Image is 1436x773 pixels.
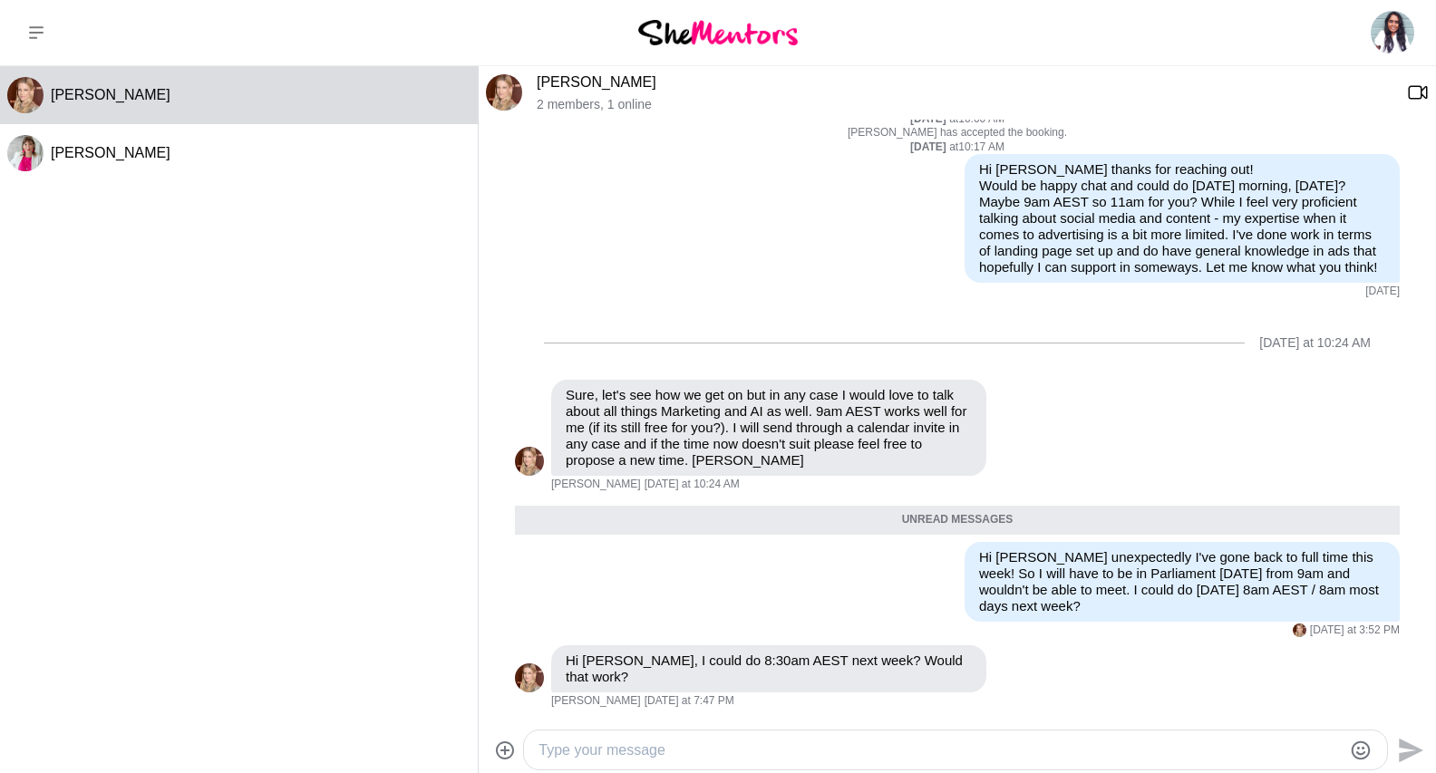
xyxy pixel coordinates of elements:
[51,87,170,102] span: [PERSON_NAME]
[515,663,544,692] div: Philippa Sutherland
[7,135,44,171] div: Vanessa Victor
[486,74,522,111] img: P
[537,74,656,90] a: [PERSON_NAME]
[566,652,972,685] p: Hi [PERSON_NAME], I could do 8:30am AEST next week? Would that work?
[1293,623,1306,637] div: Philippa Sutherland
[1259,335,1371,351] div: [DATE] at 10:24 AM
[538,739,1342,761] textarea: Type your message
[1388,730,1429,770] button: Send
[515,126,1400,140] p: [PERSON_NAME] has accepted the booking.
[1293,623,1306,637] img: P
[979,549,1385,614] p: Hi [PERSON_NAME] unexpectedly I've gone back to full time this week! So I will have to be in Parl...
[638,20,798,44] img: She Mentors Logo
[566,387,972,469] p: Sure, let's see how we get on but in any case I would love to talk about all things Marketing and...
[551,694,641,709] span: [PERSON_NAME]
[910,112,949,125] strong: [DATE]
[486,74,522,111] div: Philippa Sutherland
[7,77,44,113] div: Philippa Sutherland
[1310,623,1400,638] time: 2025-09-10T05:52:10.223Z
[1350,739,1372,761] button: Emoji picker
[515,447,544,476] div: Philippa Sutherland
[7,77,44,113] img: P
[7,135,44,171] img: V
[1365,285,1400,299] time: 2025-09-04T00:19:57.775Z
[515,663,544,692] img: P
[645,694,734,709] time: 2025-09-10T09:47:16.187Z
[515,447,544,476] img: P
[551,478,641,492] span: [PERSON_NAME]
[979,161,1385,275] p: Hi [PERSON_NAME] thanks for reaching out! Would be happy chat and could do [DATE] morning, [DATE]...
[51,145,170,160] span: [PERSON_NAME]
[645,478,740,492] time: 2025-09-10T00:24:41.591Z
[910,140,949,153] strong: [DATE]
[515,112,1400,127] div: at 10:00 AM
[515,506,1400,535] div: Unread messages
[515,140,1400,155] div: at 10:17 AM
[537,97,1392,112] p: 2 members , 1 online
[1371,11,1414,54] img: Anushka Batuwantudawe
